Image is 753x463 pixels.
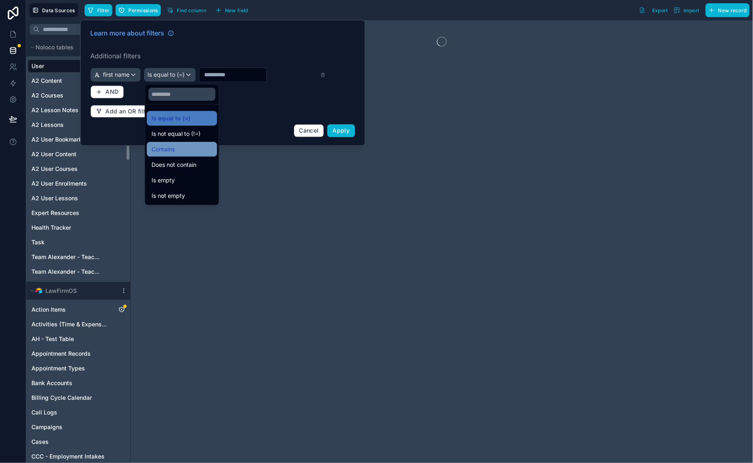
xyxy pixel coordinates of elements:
button: Filter [85,4,113,16]
span: Export [652,7,668,13]
span: Find column [177,7,206,13]
span: New record [718,7,747,13]
span: Is not empty [152,191,185,201]
button: Export [636,3,671,17]
span: Is not equal to (!=) [152,129,201,139]
button: Data Sources [29,3,78,17]
span: Does not contain [152,160,197,170]
span: Permissions [128,7,158,13]
a: New record [702,3,750,17]
button: Import [671,3,702,17]
span: New field [225,7,248,13]
span: Data Sources [42,7,75,13]
button: Permissions [116,4,160,16]
a: Permissions [116,4,164,16]
button: New field [212,4,251,16]
span: Is equal to (=) [152,113,191,123]
span: Is empty [152,175,175,185]
span: Contains [152,144,175,154]
button: New record [706,3,750,17]
span: Filter [97,7,110,13]
button: Find column [164,4,209,16]
span: Import [684,7,700,13]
